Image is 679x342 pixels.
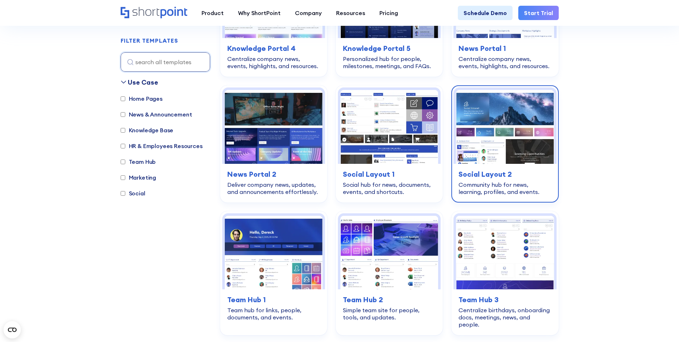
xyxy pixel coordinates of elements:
[231,6,288,20] a: Why ShortPoint
[121,157,156,166] label: Team Hub
[128,77,158,87] div: Use Case
[456,216,554,289] img: Team Hub 3 – SharePoint Team Site Template: Centralize birthdays, onboarding docs, meetings, news...
[121,128,125,133] input: Knowledge Base
[225,90,322,163] img: News Portal 2 – SharePoint News Post Template: Deliver company news, updates, and announcements e...
[121,112,125,117] input: News & Announcement
[220,211,327,335] a: Team Hub 1 – SharePoint Online Modern Team Site Template: Team hub for links, people, documents, ...
[518,6,559,20] a: Start Trial
[343,43,436,54] h3: Knowledge Portal 5
[340,216,438,289] img: Team Hub 2 – SharePoint Template Team Site: Simple team site for people, tools, and updates.
[202,9,224,17] div: Product
[336,9,365,17] div: Resources
[220,85,327,202] a: News Portal 2 – SharePoint News Post Template: Deliver company news, updates, and announcements e...
[227,181,320,195] div: Deliver company news, updates, and announcements effortlessly.
[225,216,322,289] img: Team Hub 1 – SharePoint Online Modern Team Site Template: Team hub for links, people, documents, ...
[121,173,156,182] label: Marketing
[121,144,125,148] input: HR & Employees Resources
[121,94,163,103] label: Home Pages
[459,43,551,54] h3: News Portal 1
[121,142,203,150] label: HR & Employees Resources
[550,259,679,342] iframe: Chat Widget
[121,110,192,119] label: News & Announcement
[343,307,436,321] div: Simple team site for people, tools, and updates.
[456,90,554,163] img: Social Layout 2 – SharePoint Community Site: Community hub for news, learning, profiles, and events.
[336,211,443,335] a: Team Hub 2 – SharePoint Template Team Site: Simple team site for people, tools, and updates.Team ...
[459,294,551,305] h3: Team Hub 3
[459,181,551,195] div: Community hub for news, learning, profiles, and events.
[227,43,320,54] h3: Knowledge Portal 4
[329,6,372,20] a: Resources
[459,55,551,70] div: Centralize company news, events, highlights, and resources.
[227,169,320,180] h3: News Portal 2
[238,9,281,17] div: Why ShortPoint
[459,307,551,328] div: Centralize birthdays, onboarding docs, meetings, news, and people.
[459,169,551,180] h3: Social Layout 2
[379,9,398,17] div: Pricing
[343,55,436,70] div: Personalized hub for people, milestones, meetings, and FAQs.
[458,6,513,20] a: Schedule Demo
[372,6,405,20] a: Pricing
[121,52,210,72] input: search all templates
[227,55,320,70] div: Centralize company news, events, highlights, and resources.
[227,294,320,305] h3: Team Hub 1
[121,126,174,134] label: Knowledge Base
[451,211,558,335] a: Team Hub 3 – SharePoint Team Site Template: Centralize birthdays, onboarding docs, meetings, news...
[121,175,125,180] input: Marketing
[343,294,436,305] h3: Team Hub 2
[451,85,558,202] a: Social Layout 2 – SharePoint Community Site: Community hub for news, learning, profiles, and even...
[227,307,320,321] div: Team hub for links, people, documents, and events.
[121,7,187,19] a: Home
[121,160,125,164] input: Team Hub
[121,191,125,196] input: Social
[194,6,231,20] a: Product
[121,189,145,198] label: Social
[343,169,436,180] h3: Social Layout 1
[121,38,178,44] h2: FILTER TEMPLATES
[121,96,125,101] input: Home Pages
[295,9,322,17] div: Company
[340,90,438,163] img: Social Layout 1 – SharePoint Social Intranet Template: Social hub for news, documents, events, an...
[343,181,436,195] div: Social hub for news, documents, events, and shortcuts.
[4,321,21,338] button: Open CMP widget
[288,6,329,20] a: Company
[336,85,443,202] a: Social Layout 1 – SharePoint Social Intranet Template: Social hub for news, documents, events, an...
